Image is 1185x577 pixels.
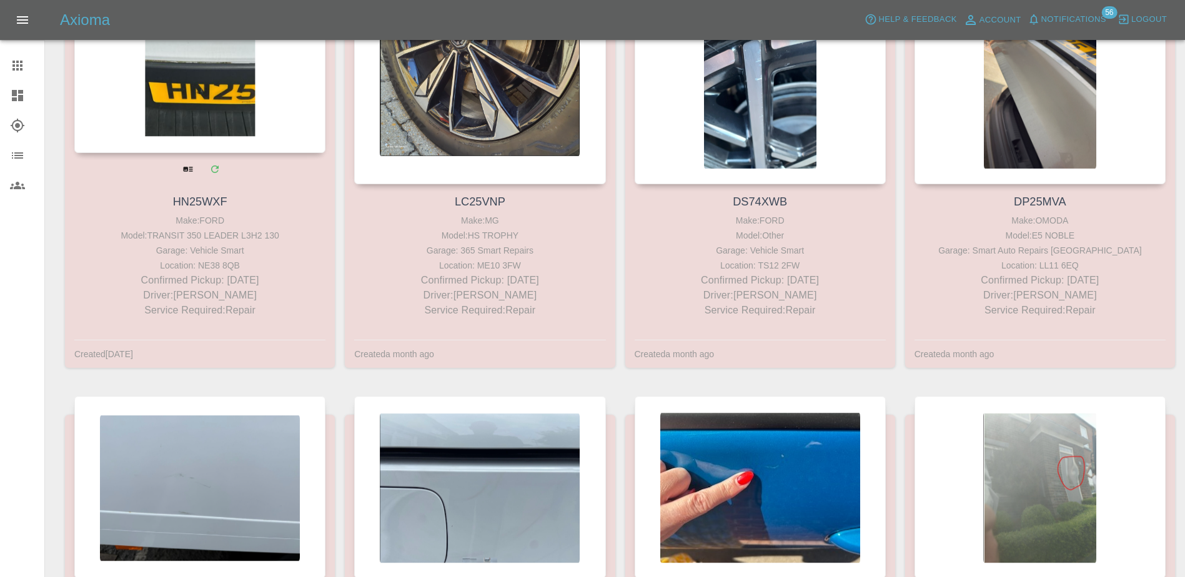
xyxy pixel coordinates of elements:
p: Service Required: Repair [77,303,322,318]
a: DS74XWB [733,195,787,208]
div: Model: TRANSIT 350 LEADER L3H2 130 [77,228,322,243]
p: Service Required: Repair [638,303,883,318]
button: Help & Feedback [861,10,959,29]
p: Service Required: Repair [357,303,602,318]
div: Model: E5 NOBLE [918,228,1163,243]
div: Garage: 365 Smart Repairs [357,243,602,258]
button: Open drawer [7,5,37,35]
div: Make: FORD [638,213,883,228]
h5: Axioma [60,10,110,30]
a: Modify [202,156,227,182]
a: LC25VNP [455,195,505,208]
span: Logout [1131,12,1167,27]
p: Driver: [PERSON_NAME] [918,288,1163,303]
div: Model: Other [638,228,883,243]
span: Notifications [1041,12,1106,27]
p: Service Required: Repair [918,303,1163,318]
div: Garage: Vehicle Smart [77,243,322,258]
button: Notifications [1024,10,1109,29]
div: Location: NE38 8QB [77,258,322,273]
div: Make: MG [357,213,602,228]
span: Account [979,13,1021,27]
div: Created a month ago [635,347,715,362]
p: Driver: [PERSON_NAME] [77,288,322,303]
div: Make: OMODA [918,213,1163,228]
button: Logout [1114,10,1170,29]
div: Location: TS12 2FW [638,258,883,273]
div: Created a month ago [354,347,434,362]
a: Account [960,10,1024,30]
p: Confirmed Pickup: [DATE] [77,273,322,288]
p: Driver: [PERSON_NAME] [357,288,602,303]
div: Created a month ago [915,347,994,362]
div: Created [DATE] [74,347,133,362]
p: Confirmed Pickup: [DATE] [638,273,883,288]
div: Make: FORD [77,213,322,228]
div: Garage: Vehicle Smart [638,243,883,258]
span: 56 [1101,6,1117,19]
p: Confirmed Pickup: [DATE] [918,273,1163,288]
p: Confirmed Pickup: [DATE] [357,273,602,288]
div: Model: HS TROPHY [357,228,602,243]
span: Help & Feedback [878,12,956,27]
div: Location: ME10 3FW [357,258,602,273]
a: DP25MVA [1014,195,1066,208]
div: Location: LL11 6EQ [918,258,1163,273]
a: HN25WXF [173,195,227,208]
a: View [175,156,201,182]
div: Garage: Smart Auto Repairs [GEOGRAPHIC_DATA] [918,243,1163,258]
p: Driver: [PERSON_NAME] [638,288,883,303]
